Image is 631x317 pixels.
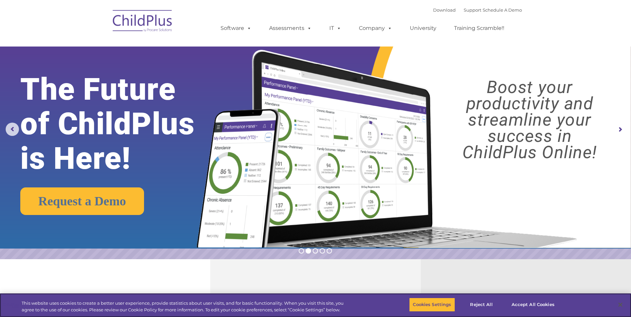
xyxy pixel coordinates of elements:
[323,22,348,35] a: IT
[447,22,511,35] a: Training Scramble!!
[409,298,455,312] button: Cookies Settings
[92,71,121,76] span: Phone number
[483,7,522,13] a: Schedule A Demo
[508,298,558,312] button: Accept All Cookies
[436,79,623,160] rs-layer: Boost your productivity and streamline your success in ChildPlus Online!
[92,44,113,49] span: Last name
[433,7,522,13] font: |
[109,5,176,39] img: ChildPlus by Procare Solutions
[214,22,258,35] a: Software
[20,187,144,215] a: Request a Demo
[433,7,456,13] a: Download
[613,297,628,312] button: Close
[461,298,502,312] button: Reject All
[20,72,222,176] rs-layer: The Future of ChildPlus is Here!
[464,7,481,13] a: Support
[403,22,443,35] a: University
[22,300,347,313] div: This website uses cookies to create a better user experience, provide statistics about user visit...
[352,22,399,35] a: Company
[262,22,318,35] a: Assessments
